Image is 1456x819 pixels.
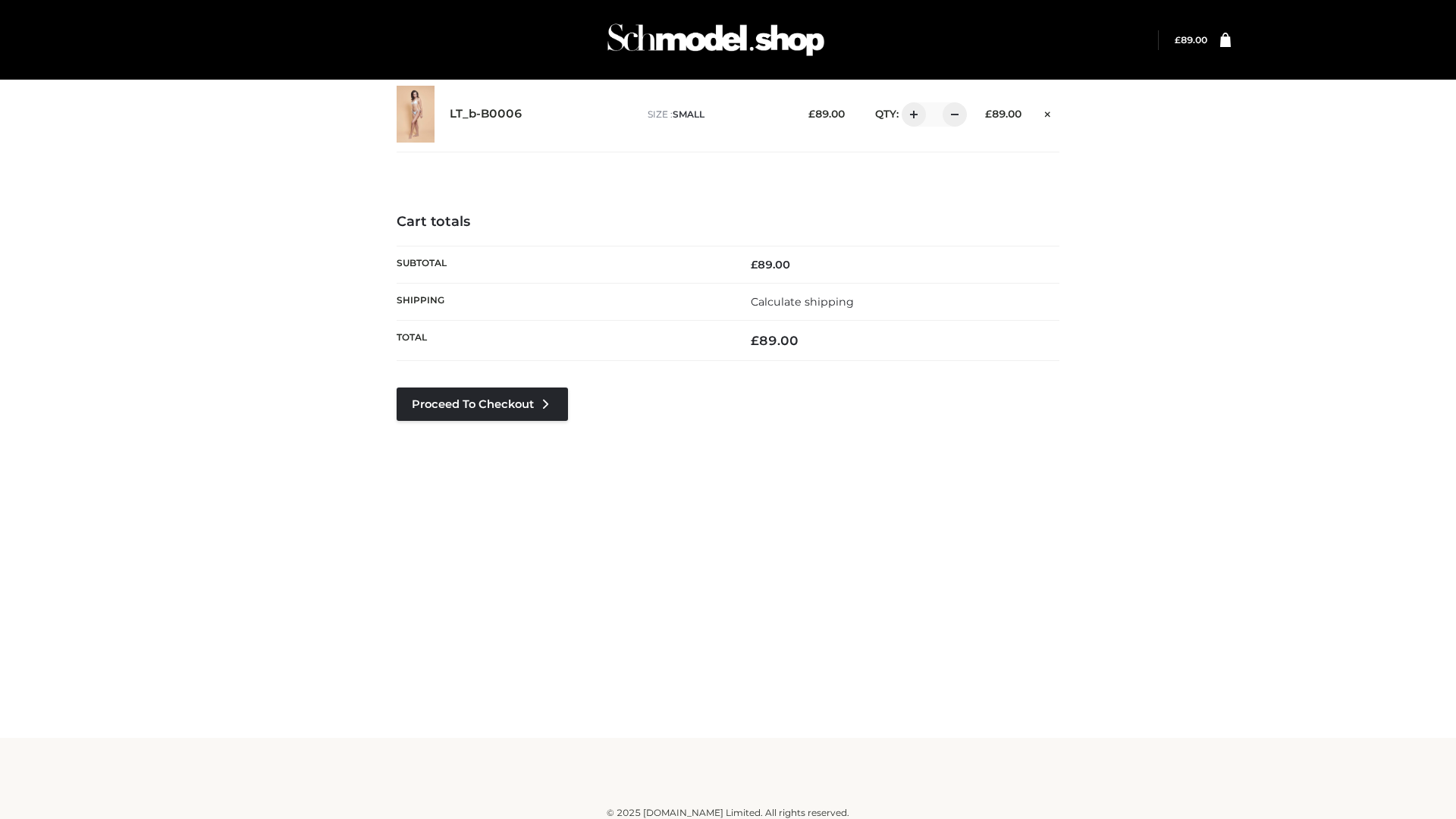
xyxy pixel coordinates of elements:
a: Remove this item [1037,102,1059,122]
img: Schmodel Admin 964 [602,10,830,70]
span: SMALL [673,108,704,120]
span: £ [1175,34,1181,45]
bdi: 89.00 [985,108,1021,120]
th: Subtotal [397,246,728,283]
span: £ [751,333,759,348]
a: Calculate shipping [751,295,854,309]
bdi: 89.00 [751,258,790,271]
bdi: 89.00 [808,108,845,120]
th: Shipping [397,283,728,320]
bdi: 89.00 [1175,34,1207,45]
a: LT_b-B0006 [450,107,522,121]
img: LT_b-B0006 - SMALL [397,86,435,143]
span: £ [751,258,758,271]
a: £89.00 [1175,34,1207,45]
h4: Cart totals [397,214,1059,231]
p: size : [648,108,785,121]
span: £ [985,108,992,120]
span: £ [808,108,815,120]
bdi: 89.00 [751,333,799,348]
th: Total [397,321,728,361]
a: Proceed to Checkout [397,388,568,421]
div: QTY: [860,102,962,127]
